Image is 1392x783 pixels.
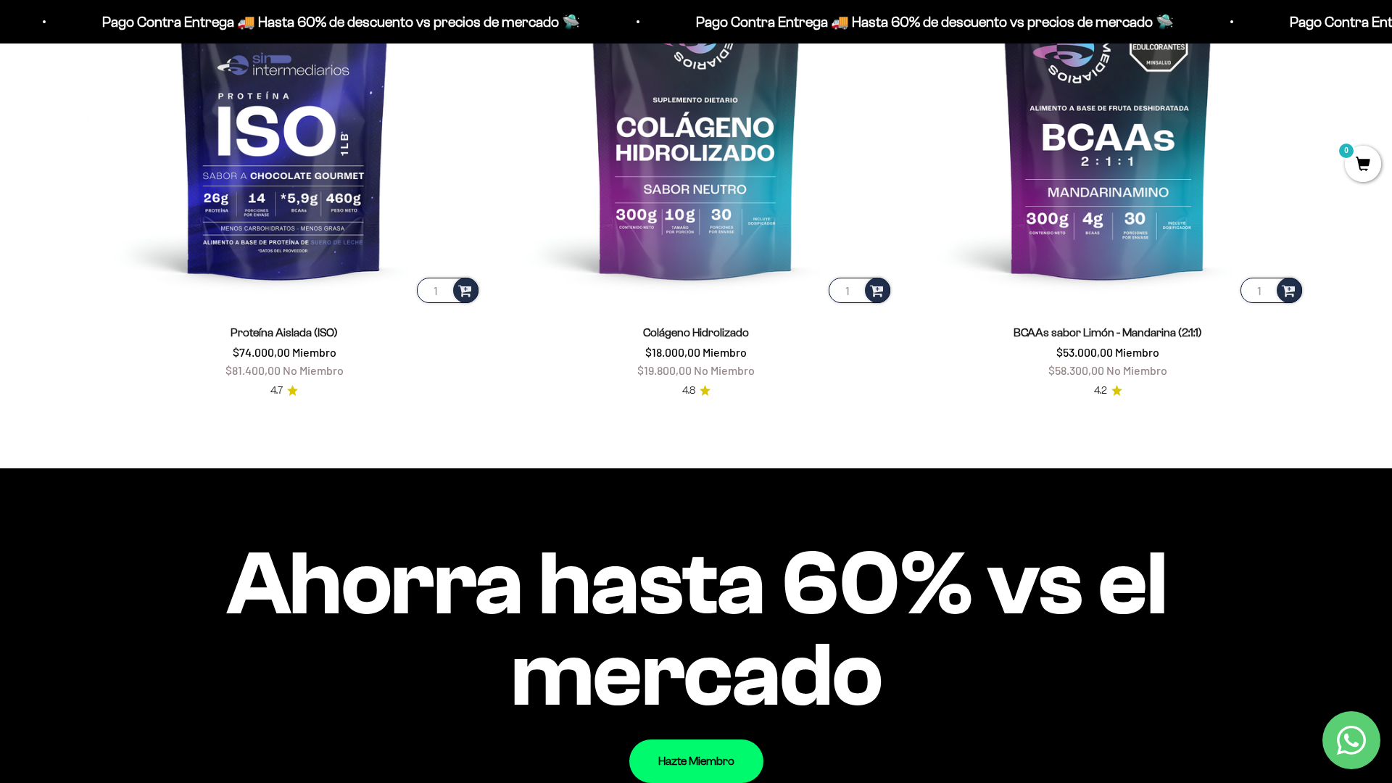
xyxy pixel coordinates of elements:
[1014,326,1202,339] a: BCAAs sabor Limón - Mandarina (2:1:1)
[1345,157,1381,173] a: 0
[1106,363,1167,377] span: No Miembro
[637,363,692,377] span: $19.800,00
[292,345,336,359] span: Miembro
[1338,142,1355,159] mark: 0
[1115,345,1159,359] span: Miembro
[1048,363,1104,377] span: $58.300,00
[643,326,749,339] a: Colágeno Hidrolizado
[1056,345,1113,359] span: $53.000,00
[1094,383,1107,399] span: 4.2
[694,363,755,377] span: No Miembro
[27,10,505,33] p: Pago Contra Entrega 🚚 Hasta 60% de descuento vs precios de mercado 🛸
[682,383,695,399] span: 4.8
[703,345,747,359] span: Miembro
[1094,383,1122,399] a: 4.24.2 de 5.0 estrellas
[645,345,700,359] span: $18.000,00
[682,383,710,399] a: 4.84.8 de 5.0 estrellas
[283,363,344,377] span: No Miembro
[87,538,1305,721] impact-text: Ahorra hasta 60% vs el mercado
[233,345,290,359] span: $74.000,00
[270,383,298,399] a: 4.74.7 de 5.0 estrellas
[270,383,283,399] span: 4.7
[231,326,338,339] a: Proteína Aislada (ISO)
[629,739,763,783] a: Hazte Miembro
[621,10,1098,33] p: Pago Contra Entrega 🚚 Hasta 60% de descuento vs precios de mercado 🛸
[225,363,281,377] span: $81.400,00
